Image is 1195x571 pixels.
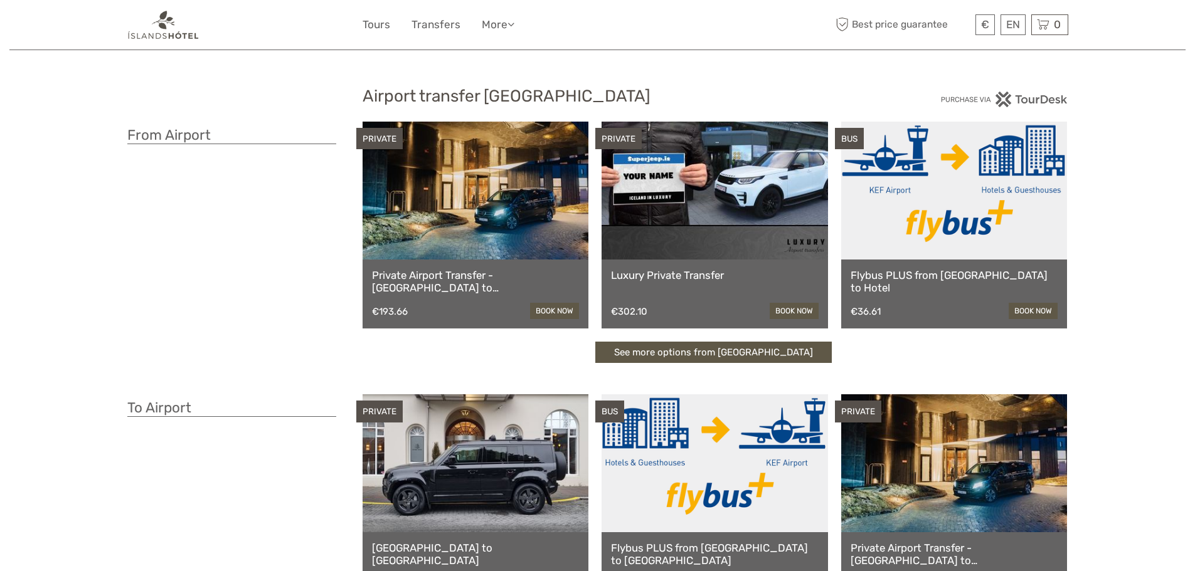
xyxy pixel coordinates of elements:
[530,303,579,319] a: book now
[356,128,403,150] div: PRIVATE
[611,542,819,567] a: Flybus PLUS from [GEOGRAPHIC_DATA] to [GEOGRAPHIC_DATA]
[940,92,1068,107] img: PurchaseViaTourDesk.png
[372,542,580,567] a: [GEOGRAPHIC_DATA] to [GEOGRAPHIC_DATA]
[611,306,647,317] div: €302.10
[372,306,408,317] div: €193.66
[1001,14,1026,35] div: EN
[851,306,881,317] div: €36.61
[1009,303,1058,319] a: book now
[611,269,819,281] a: Luxury Private Transfer
[770,303,819,319] a: book now
[595,342,832,364] a: See more options from [GEOGRAPHIC_DATA]
[833,14,972,35] span: Best price guarantee
[127,127,336,144] h3: From Airport
[1052,18,1063,31] span: 0
[363,16,390,34] a: Tours
[835,128,864,150] div: BUS
[127,399,336,417] h3: To Airport
[363,86,833,107] h2: Airport transfer [GEOGRAPHIC_DATA]
[835,401,881,422] div: PRIVATE
[482,16,514,34] a: More
[981,18,989,31] span: €
[851,542,1058,567] a: Private Airport Transfer - [GEOGRAPHIC_DATA] to [GEOGRAPHIC_DATA]
[595,401,624,422] div: BUS
[595,128,642,150] div: PRIVATE
[372,269,580,295] a: Private Airport Transfer - [GEOGRAPHIC_DATA] to [GEOGRAPHIC_DATA]
[356,401,403,422] div: PRIVATE
[127,9,199,40] img: 1298-aa34540a-eaca-4c1b-b063-13e4b802c612_logo_small.png
[851,269,1058,295] a: Flybus PLUS from [GEOGRAPHIC_DATA] to Hotel
[412,16,460,34] a: Transfers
